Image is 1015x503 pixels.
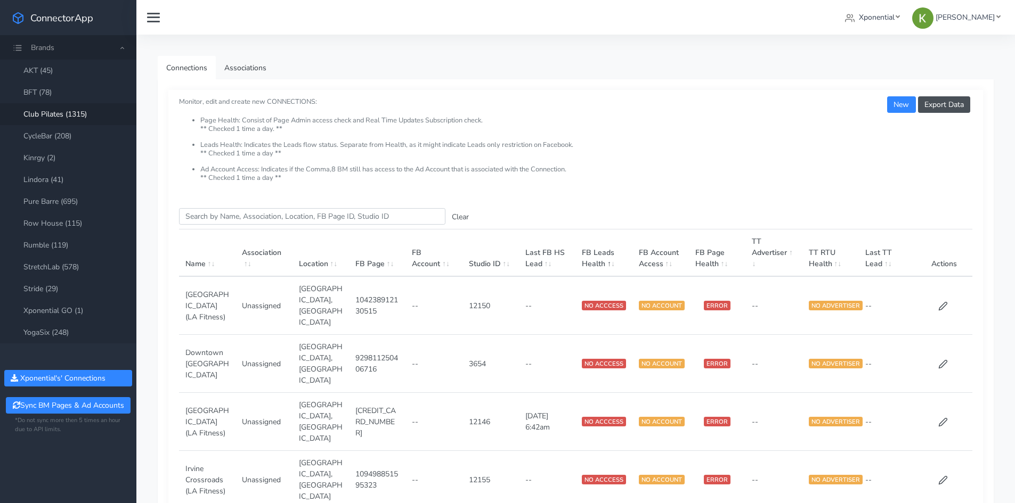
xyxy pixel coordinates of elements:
td: 12150 [462,276,519,335]
td: -- [405,276,462,335]
td: Downtown [GEOGRAPHIC_DATA] [179,335,236,393]
th: FB Page [349,229,405,277]
span: NO ACCOUNT [639,417,685,426]
button: Sync BM Pages & Ad Accounts [6,397,130,414]
td: Unassigned [236,335,292,393]
td: 104238912130515 [349,276,405,335]
th: TT Advertiser [745,229,802,277]
span: ERROR [704,359,730,368]
td: 12146 [462,393,519,451]
span: [PERSON_NAME] [936,12,995,22]
th: FB Account [405,229,462,277]
th: Last FB HS Lead [519,229,575,277]
th: Studio ID [462,229,519,277]
span: Brands [31,43,54,53]
input: enter text you want to search [179,208,445,225]
td: 3654 [462,335,519,393]
span: NO ADVERTISER [809,417,863,426]
td: Unassigned [236,393,292,451]
th: Name [179,229,236,277]
th: FB Account Access [632,229,689,277]
span: ERROR [704,475,730,484]
a: Xponential [841,7,904,27]
td: -- [519,276,575,335]
a: Associations [216,56,275,80]
small: *Do not sync more then 5 times an hour due to API limits. [15,416,121,434]
span: NO ADVERTISER [809,301,863,310]
td: [CREDIT_CARD_NUMBER] [349,393,405,451]
td: -- [519,335,575,393]
td: -- [859,276,915,335]
th: TT RTU Health [802,229,859,277]
td: [GEOGRAPHIC_DATA],[GEOGRAPHIC_DATA] [293,393,349,451]
span: ConnectorApp [30,11,93,24]
li: Leads Health: Indicates the Leads flow status. Separate from Health, as it might indicate Leads o... [200,141,972,166]
li: Ad Account Access: Indicates if the Comma,8 BM still has access to the Ad Account that is associa... [200,166,972,182]
small: Monitor, edit and create new CONNECTIONS: [179,88,972,182]
td: [GEOGRAPHIC_DATA],[GEOGRAPHIC_DATA] [293,335,349,393]
th: Actions [915,229,972,277]
button: New [887,96,915,113]
span: ERROR [704,417,730,426]
span: NO ACCOUNT [639,359,685,368]
td: -- [405,335,462,393]
td: 929811250406716 [349,335,405,393]
td: -- [405,393,462,451]
span: NO ADVERTISER [809,359,863,368]
span: NO ACCOUNT [639,475,685,484]
img: Kristine Lee [912,7,933,29]
span: NO ACCCESS [582,359,626,368]
a: Connections [158,56,216,80]
span: NO ACCOUNT [639,301,685,310]
td: -- [859,393,915,451]
td: [DATE] 6:42am [519,393,575,451]
li: Page Health: Consist of Page Admin access check and Real Time Updates Subscription check. ** Chec... [200,117,972,141]
a: [PERSON_NAME] [908,7,1004,27]
th: FB Page Health [689,229,745,277]
button: Clear [445,209,475,225]
span: NO ACCCESS [582,301,626,310]
td: -- [745,393,802,451]
span: NO ACCCESS [582,475,626,484]
th: Last TT Lead [859,229,915,277]
span: NO ACCCESS [582,417,626,426]
td: Unassigned [236,276,292,335]
td: -- [745,335,802,393]
th: FB Leads Health [575,229,632,277]
span: Xponential [859,12,895,22]
th: Location [293,229,349,277]
td: [GEOGRAPHIC_DATA],[GEOGRAPHIC_DATA] [293,276,349,335]
th: Association [236,229,292,277]
button: Xponential's' Connections [4,370,132,386]
td: [GEOGRAPHIC_DATA] (LA Fitness) [179,393,236,451]
td: -- [745,276,802,335]
td: [GEOGRAPHIC_DATA] (LA Fitness) [179,276,236,335]
span: ERROR [704,301,730,310]
td: -- [859,335,915,393]
button: Export Data [918,96,970,113]
span: NO ADVERTISER [809,475,863,484]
